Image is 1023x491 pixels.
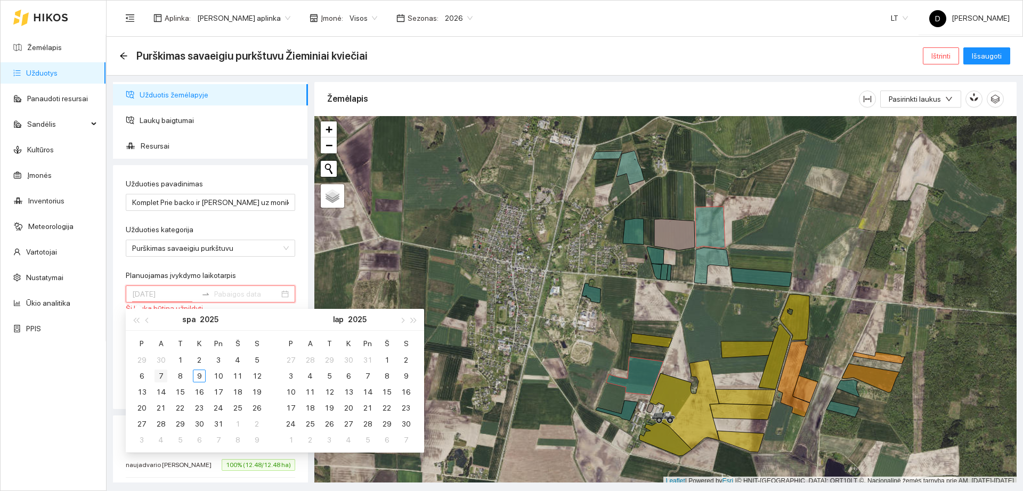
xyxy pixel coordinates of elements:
[304,433,316,446] div: 2
[281,384,301,400] td: 2025-11-10
[859,95,875,103] span: column-width
[250,433,263,446] div: 9
[119,52,128,61] div: Atgal
[132,352,151,368] td: 2025-09-29
[170,335,190,352] th: T
[301,416,320,432] td: 2025-11-25
[304,402,316,414] div: 18
[400,402,412,414] div: 23
[342,370,355,382] div: 6
[377,335,396,352] th: Š
[377,368,396,384] td: 2025-11-08
[135,386,148,398] div: 13
[945,95,953,104] span: down
[304,354,316,366] div: 28
[174,418,186,430] div: 29
[400,433,412,446] div: 7
[132,384,151,400] td: 2025-10-13
[151,335,170,352] th: A
[165,12,191,24] span: Aplinka :
[663,477,1017,486] div: | Powered by © HNIT-[GEOGRAPHIC_DATA]; ORT10LT ©, Nacionalinė žemės tarnyba prie AM, [DATE]-[DATE]
[320,335,339,352] th: T
[320,368,339,384] td: 2025-11-05
[323,386,336,398] div: 12
[132,288,197,300] input: Planuojamas įvykdymo laikotarpis
[26,299,70,307] a: Ūkio analitika
[323,354,336,366] div: 29
[228,400,247,416] td: 2025-10-25
[377,432,396,448] td: 2025-12-06
[140,84,299,105] span: Užduotis žemėlapyje
[396,432,416,448] td: 2025-12-07
[859,91,876,108] button: column-width
[197,10,290,26] span: Donato Grakausko aplinka
[135,402,148,414] div: 20
[323,433,336,446] div: 3
[182,309,196,330] button: spa
[155,433,167,446] div: 4
[174,370,186,382] div: 8
[285,354,297,366] div: 27
[342,354,355,366] div: 30
[358,384,377,400] td: 2025-11-14
[358,432,377,448] td: 2025-12-05
[170,384,190,400] td: 2025-10-15
[304,386,316,398] div: 11
[126,224,193,235] label: Užduoties kategorija
[361,370,374,382] div: 7
[891,10,908,26] span: LT
[321,137,337,153] a: Zoom out
[135,370,148,382] div: 6
[231,402,244,414] div: 25
[301,368,320,384] td: 2025-11-04
[380,354,393,366] div: 1
[26,248,57,256] a: Vartotojai
[889,93,941,105] span: Pasirinkti laukus
[339,335,358,352] th: K
[126,302,295,314] div: Šį lauką būtina užpildyti
[201,290,210,298] span: to
[321,161,337,177] button: Initiate a new search
[301,432,320,448] td: 2025-12-02
[28,197,64,205] a: Inventorius
[209,416,228,432] td: 2025-10-31
[193,354,206,366] div: 2
[174,433,186,446] div: 5
[380,370,393,382] div: 8
[170,416,190,432] td: 2025-10-29
[339,352,358,368] td: 2025-10-30
[26,273,63,282] a: Nustatymai
[136,47,368,64] span: Purškimas savaeigiu purkštuvu Žieminiai kviečiai
[26,324,41,333] a: PPIS
[358,352,377,368] td: 2025-10-31
[358,335,377,352] th: Pn
[342,402,355,414] div: 20
[377,352,396,368] td: 2025-11-01
[400,370,412,382] div: 9
[151,352,170,368] td: 2025-09-30
[247,432,266,448] td: 2025-11-09
[212,402,225,414] div: 24
[26,69,58,77] a: Užduotys
[320,384,339,400] td: 2025-11-12
[212,370,225,382] div: 10
[132,400,151,416] td: 2025-10-20
[153,14,162,22] span: layout
[151,368,170,384] td: 2025-10-07
[342,418,355,430] div: 27
[170,432,190,448] td: 2025-11-05
[339,400,358,416] td: 2025-11-20
[212,433,225,446] div: 7
[321,12,343,24] span: Įmonė :
[155,418,167,430] div: 28
[228,368,247,384] td: 2025-10-11
[141,135,299,157] span: Resursai
[323,370,336,382] div: 5
[231,433,244,446] div: 8
[212,418,225,430] div: 31
[209,384,228,400] td: 2025-10-17
[285,433,297,446] div: 1
[247,335,266,352] th: S
[326,138,332,152] span: −
[400,386,412,398] div: 16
